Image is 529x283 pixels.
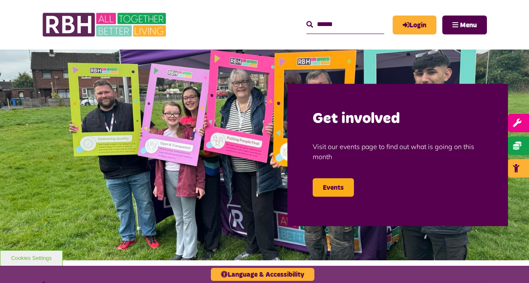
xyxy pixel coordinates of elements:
a: MyRBH [393,16,436,34]
p: Visit our events page to find out what is going on this month [313,128,483,174]
button: Language & Accessibility [211,268,314,281]
button: Navigation [442,16,487,34]
h2: Get involved [313,109,483,129]
span: Menu [460,22,477,29]
img: RBH [42,8,168,41]
a: Events [313,178,354,197]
